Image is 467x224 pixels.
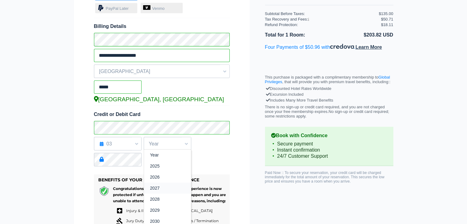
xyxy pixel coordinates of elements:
[150,197,185,202] label: 2028
[150,186,185,191] label: 2027
[150,175,185,180] label: 2026
[150,164,185,168] label: 2025
[150,153,185,157] label: Year
[150,219,185,224] label: 2030
[150,208,185,213] label: 2029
